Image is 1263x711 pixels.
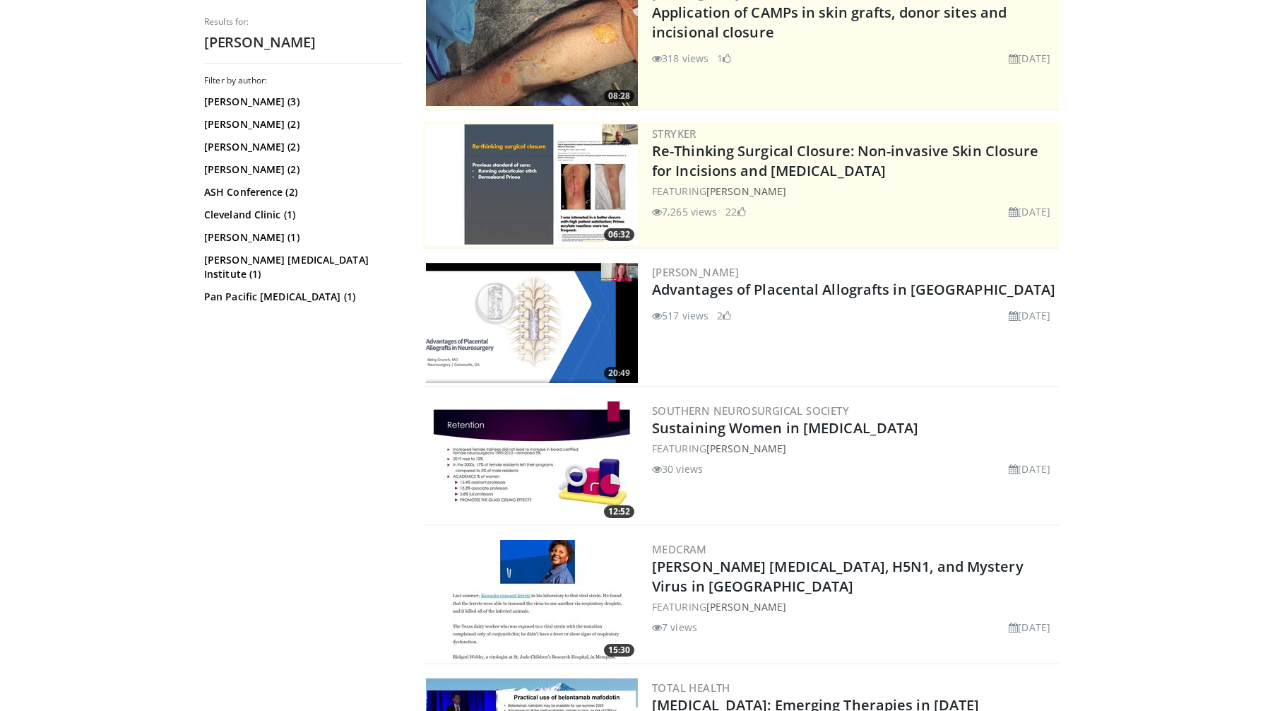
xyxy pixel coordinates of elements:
[426,263,638,383] a: 20:49
[1009,308,1050,323] li: [DATE]
[604,228,634,241] span: 06:32
[204,230,398,245] a: [PERSON_NAME] (1)
[1009,51,1050,66] li: [DATE]
[204,140,398,154] a: [PERSON_NAME] (2)
[426,540,638,660] a: 15:30
[1009,462,1050,476] li: [DATE]
[1009,204,1050,219] li: [DATE]
[652,280,1056,299] a: Advantages of Placental Allografts in [GEOGRAPHIC_DATA]
[652,141,1039,180] a: Re-Thinking Surgical Closure: Non-invasive Skin Closure for Incisions and [MEDICAL_DATA]
[652,599,1056,614] div: FEATURING
[652,462,703,476] li: 30 views
[204,208,398,222] a: Cleveland Clinic (1)
[717,308,731,323] li: 2
[426,124,638,245] a: 06:32
[426,540,638,660] img: 42cb8472-e523-493e-a290-22b3fc3262e9.300x170_q85_crop-smart_upscale.jpg
[204,163,398,177] a: [PERSON_NAME] (2)
[426,263,638,383] img: 796e1353-2d69-4ecd-9042-cf9b382c47ff.png.300x170_q85_crop-smart_upscale.png
[204,185,398,199] a: ASH Conference (2)
[204,117,398,131] a: [PERSON_NAME] (2)
[652,404,849,418] a: Southern Neurosurgical Society
[652,620,697,635] li: 7 views
[604,505,634,518] span: 12:52
[717,51,731,66] li: 1
[706,184,786,198] a: [PERSON_NAME]
[426,401,638,522] img: 5a7ed3b0-4f90-4bb5-9786-9306ff6d4dcc.300x170_q85_crop-smart_upscale.jpg
[706,600,786,613] a: [PERSON_NAME]
[652,441,1056,456] div: FEATURING
[652,184,1056,199] div: FEATURING
[652,418,918,437] a: Sustaining Women in [MEDICAL_DATA]
[652,51,708,66] li: 318 views
[204,33,402,52] h2: [PERSON_NAME]
[706,442,786,455] a: [PERSON_NAME]
[204,16,402,28] p: Results for:
[604,644,634,657] span: 15:30
[652,204,717,219] li: 7,265 views
[604,90,634,102] span: 08:28
[652,265,739,279] a: [PERSON_NAME]
[426,401,638,522] a: 12:52
[204,290,398,304] a: Pan Pacific [MEDICAL_DATA] (1)
[604,367,634,380] span: 20:49
[652,3,1007,42] a: Application of CAMPs in skin grafts, donor sites and incisional closure
[652,681,730,695] a: Total Health
[725,204,745,219] li: 22
[652,127,696,141] a: Stryker
[204,95,398,109] a: [PERSON_NAME] (3)
[652,557,1024,596] a: [PERSON_NAME] [MEDICAL_DATA], H5N1, and Mystery Virus in [GEOGRAPHIC_DATA]
[1009,620,1050,635] li: [DATE]
[652,308,708,323] li: 517 views
[426,124,638,245] img: f1f532c3-0ef6-42d5-913a-00ff2bbdb663.300x170_q85_crop-smart_upscale.jpg
[204,75,402,86] h3: Filter by author:
[204,253,398,281] a: [PERSON_NAME] [MEDICAL_DATA] Institute (1)
[652,542,707,556] a: MedCram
